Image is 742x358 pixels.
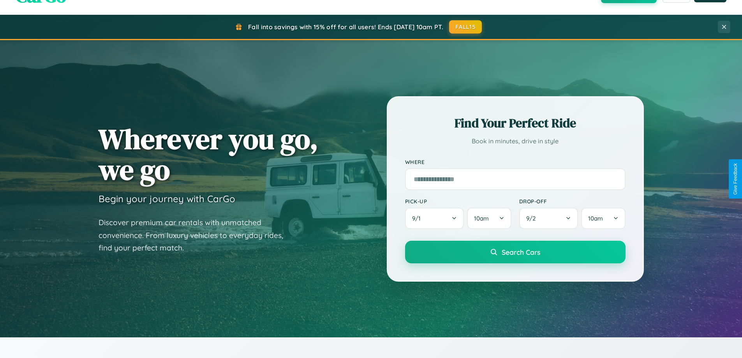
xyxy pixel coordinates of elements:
div: Give Feedback [733,163,738,195]
label: Drop-off [519,198,626,205]
span: Fall into savings with 15% off for all users! Ends [DATE] 10am PT. [248,23,443,31]
h2: Find Your Perfect Ride [405,115,626,132]
button: Search Cars [405,241,626,263]
span: 10am [588,215,603,222]
button: FALL15 [449,20,482,34]
label: Where [405,159,626,165]
span: Search Cars [502,248,540,256]
span: 10am [474,215,489,222]
span: 9 / 1 [412,215,425,222]
button: 9/1 [405,208,464,229]
button: 10am [581,208,625,229]
h3: Begin your journey with CarGo [99,193,235,205]
h1: Wherever you go, we go [99,123,318,185]
p: Discover premium car rentals with unmatched convenience. From luxury vehicles to everyday rides, ... [99,216,293,254]
label: Pick-up [405,198,511,205]
p: Book in minutes, drive in style [405,136,626,147]
button: 9/2 [519,208,578,229]
span: 9 / 2 [526,215,539,222]
button: 10am [467,208,511,229]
